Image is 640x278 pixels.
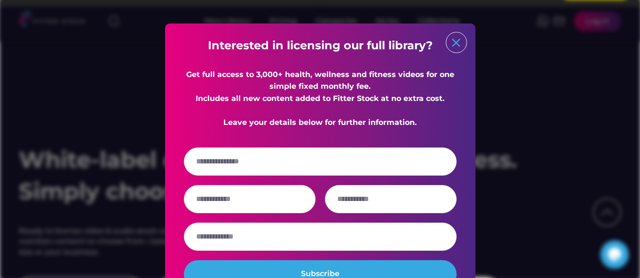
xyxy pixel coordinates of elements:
iframe: chat widget [600,240,631,269]
div: Get full access to 3,000+ health, wellness and fitness videos for one simple fixed monthly fee. I... [184,69,457,129]
button: close [449,36,463,50]
strong: Interested in licensing our full library? [208,39,433,52]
